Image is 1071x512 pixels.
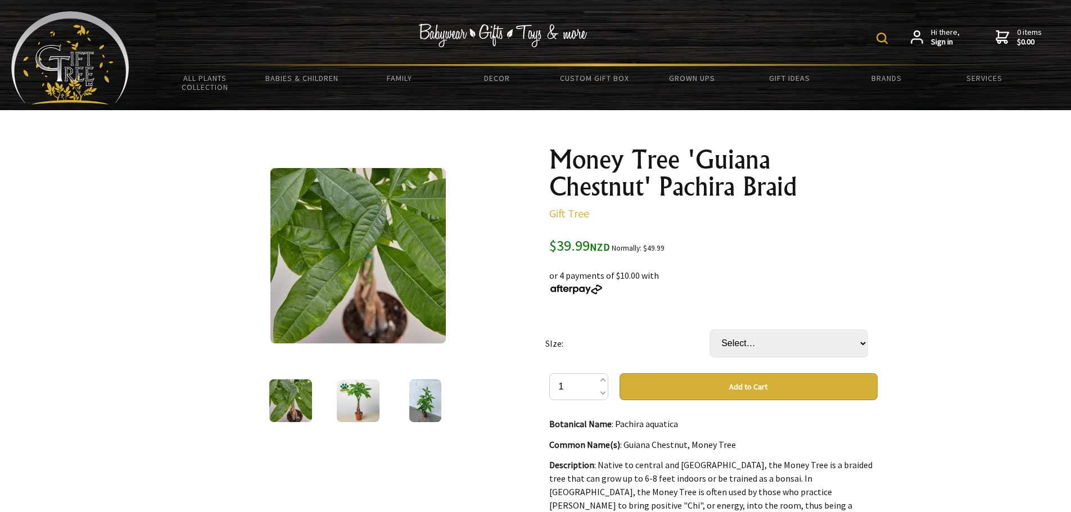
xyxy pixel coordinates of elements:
[549,418,612,429] strong: Botanical Name
[549,206,589,220] a: Gift Tree
[590,241,610,253] span: NZD
[254,66,351,90] a: Babies & Children
[351,66,448,90] a: Family
[269,379,312,422] img: Money Tree 'Guiana Chestnut' Pachira Braid
[11,11,129,105] img: Babyware - Gifts - Toys and more...
[549,417,878,431] p: : Pachira aquatica
[549,255,878,296] div: or 4 payments of $10.00 with
[838,66,936,90] a: Brands
[996,28,1042,47] a: 0 items$0.00
[1017,27,1042,47] span: 0 items
[549,439,620,450] strong: Common Name(s)
[1017,37,1042,47] strong: $0.00
[546,66,643,90] a: Custom Gift Box
[156,66,254,99] a: All Plants Collection
[448,66,545,90] a: Decor
[936,66,1033,90] a: Services
[549,236,610,255] span: $39.99
[620,373,878,400] button: Add to Cart
[549,459,594,470] strong: Description
[549,284,603,294] img: Afterpay
[270,168,446,343] img: Money Tree 'Guiana Chestnut' Pachira Braid
[549,146,878,200] h1: Money Tree 'Guiana Chestnut' Pachira Braid
[931,28,960,47] span: Hi there,
[545,314,710,373] td: SIze:
[931,37,960,47] strong: Sign in
[740,66,838,90] a: Gift Ideas
[337,379,379,422] img: Money Tree 'Guiana Chestnut' Pachira Braid
[549,438,878,451] p: : Guiana Chestnut, Money Tree
[419,24,588,47] img: Babywear - Gifts - Toys & more
[911,28,960,47] a: Hi there,Sign in
[612,243,665,253] small: Normally: $49.99
[409,379,441,422] img: Money Tree 'Guiana Chestnut' Pachira Braid
[643,66,740,90] a: Grown Ups
[876,33,888,44] img: product search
